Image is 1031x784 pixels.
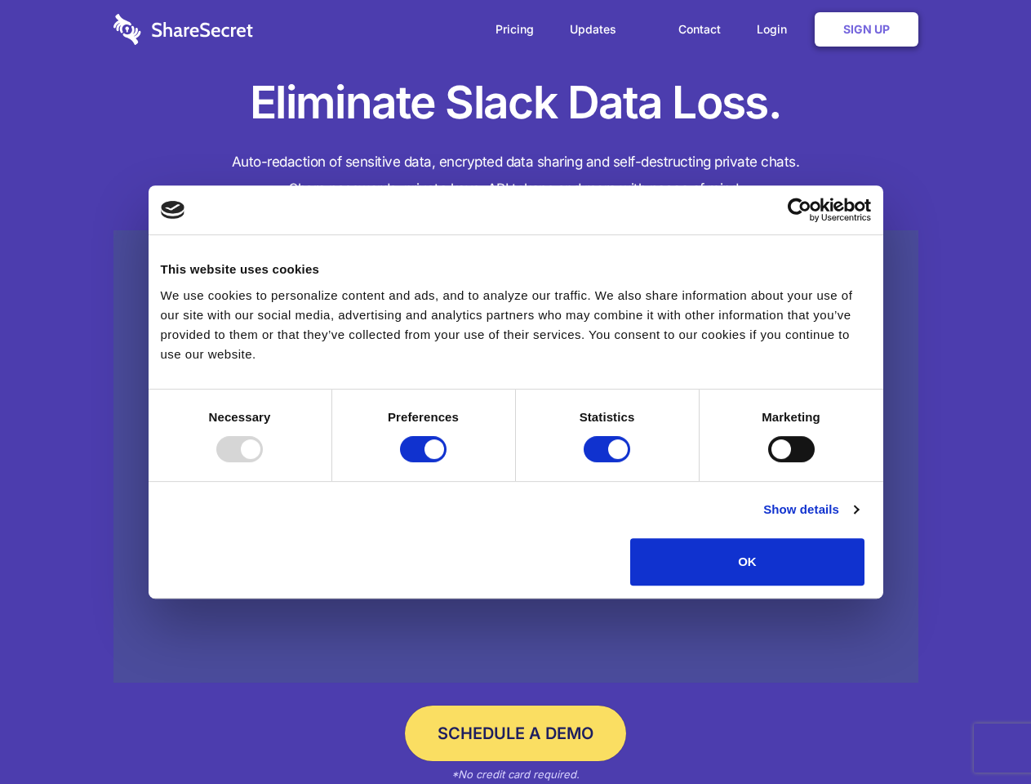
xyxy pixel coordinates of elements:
strong: Statistics [580,410,635,424]
div: We use cookies to personalize content and ads, and to analyze our traffic. We also share informat... [161,286,871,364]
strong: Marketing [762,410,820,424]
div: This website uses cookies [161,260,871,279]
a: Usercentrics Cookiebot - opens in a new window [728,198,871,222]
a: Wistia video thumbnail [113,230,918,684]
h4: Auto-redaction of sensitive data, encrypted data sharing and self-destructing private chats. Shar... [113,149,918,203]
em: *No credit card required. [451,768,580,781]
a: Login [740,4,811,55]
img: logo-wordmark-white-trans-d4663122ce5f474addd5e946df7df03e33cb6a1c49d2221995e7729f52c070b2.svg [113,14,253,45]
a: Show details [763,500,858,519]
a: Contact [662,4,737,55]
strong: Necessary [209,410,271,424]
a: Pricing [479,4,550,55]
a: Schedule a Demo [405,706,626,761]
button: OK [630,538,864,586]
a: Sign Up [815,12,918,47]
img: logo [161,201,185,219]
strong: Preferences [388,410,459,424]
h1: Eliminate Slack Data Loss. [113,73,918,132]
